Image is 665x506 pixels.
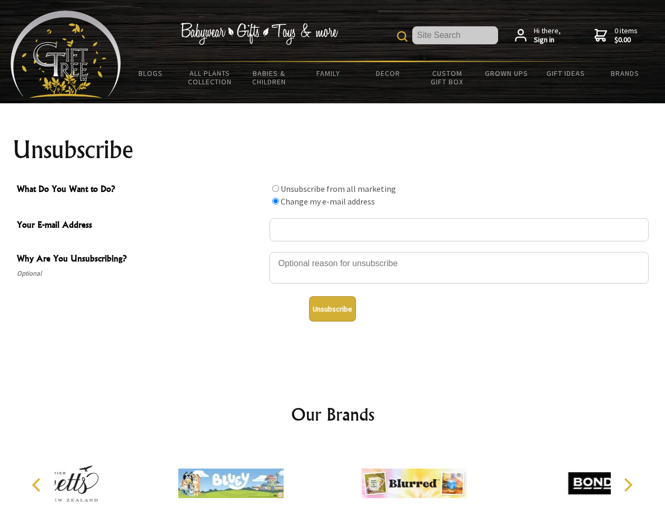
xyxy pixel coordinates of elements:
span: 0 items [614,26,638,45]
span: Why Are You Unsubscribing? [17,252,264,267]
button: Previous [26,473,49,497]
img: product search [397,31,408,42]
input: Your E-mail Address [270,218,649,241]
img: Babyware - Gifts - Toys and more... [11,11,121,98]
a: Grown Ups [477,62,536,84]
a: Custom Gift Box [418,62,477,93]
a: Brands [595,62,655,84]
a: All Plants Collection [181,62,240,93]
input: What Do You Want to Do? [272,185,279,192]
a: Decor [358,62,418,84]
button: Next [616,473,639,497]
input: What Do You Want to Do? [272,198,279,205]
h2: Our Brands [21,402,644,427]
a: BLOGS [121,62,181,84]
input: Site Search [412,26,498,44]
a: 0 items$0.00 [594,26,638,45]
a: Family [299,62,359,84]
strong: $0.00 [614,35,638,45]
a: Hi there,Sign in [515,26,561,45]
textarea: Why Are You Unsubscribing? [270,252,649,284]
img: Babywear - Gifts - Toys & more [180,23,338,45]
h1: Unsubscribe [13,137,653,162]
button: Unsubscribe [309,296,356,322]
label: Unsubscribe from all marketing [281,183,396,194]
span: Hi there, [534,26,561,45]
label: Change my e-mail address [281,196,375,207]
span: What Do You Want to Do? [17,182,264,198]
span: Optional [17,267,264,280]
a: Gift Ideas [536,62,595,84]
a: Babies & Children [240,62,299,93]
strong: Sign in [534,35,561,45]
span: Your E-mail Address [17,218,264,233]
